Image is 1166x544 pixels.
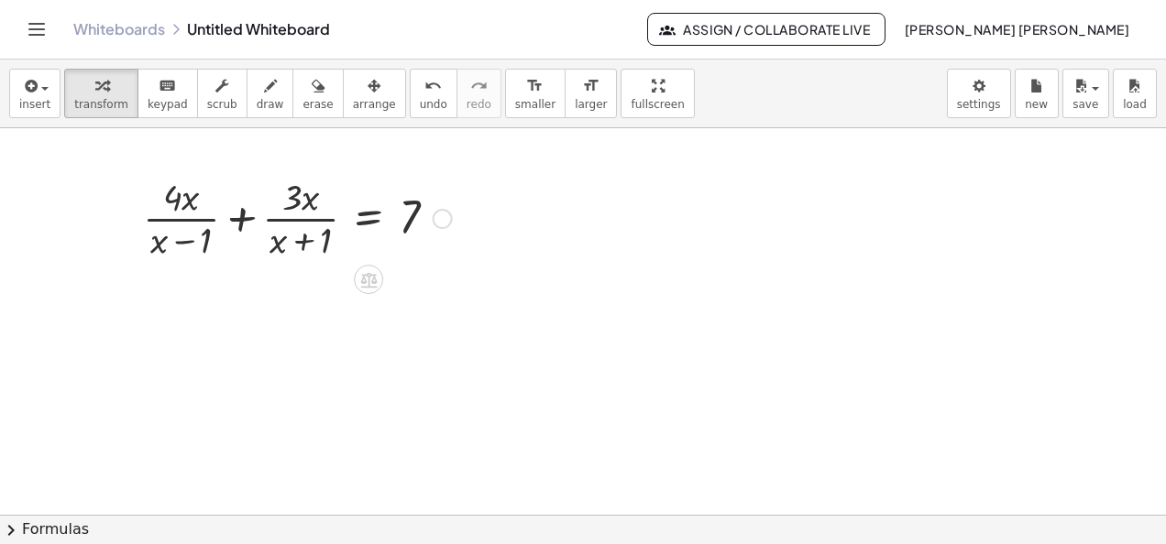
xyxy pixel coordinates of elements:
[1015,69,1059,118] button: new
[19,98,50,111] span: insert
[354,265,383,294] div: Apply the same math to both sides of the equation
[302,98,333,111] span: erase
[159,75,176,97] i: keyboard
[353,98,396,111] span: arrange
[247,69,294,118] button: draw
[505,69,566,118] button: format_sizesmaller
[663,21,871,38] span: Assign / Collaborate Live
[410,69,457,118] button: undoundo
[73,20,165,38] a: Whiteboards
[957,98,1001,111] span: settings
[292,69,343,118] button: erase
[343,69,406,118] button: arrange
[647,13,886,46] button: Assign / Collaborate Live
[1025,98,1048,111] span: new
[420,98,447,111] span: undo
[889,13,1144,46] button: [PERSON_NAME] [PERSON_NAME]
[526,75,544,97] i: format_size
[9,69,60,118] button: insert
[424,75,442,97] i: undo
[515,98,555,111] span: smaller
[575,98,607,111] span: larger
[137,69,198,118] button: keyboardkeypad
[904,21,1129,38] span: [PERSON_NAME] [PERSON_NAME]
[257,98,284,111] span: draw
[148,98,188,111] span: keypad
[1062,69,1109,118] button: save
[565,69,617,118] button: format_sizelarger
[1113,69,1157,118] button: load
[197,69,247,118] button: scrub
[456,69,501,118] button: redoredo
[74,98,128,111] span: transform
[1072,98,1098,111] span: save
[1123,98,1147,111] span: load
[470,75,488,97] i: redo
[631,98,684,111] span: fullscreen
[22,15,51,44] button: Toggle navigation
[947,69,1011,118] button: settings
[582,75,599,97] i: format_size
[467,98,491,111] span: redo
[621,69,694,118] button: fullscreen
[207,98,237,111] span: scrub
[64,69,138,118] button: transform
